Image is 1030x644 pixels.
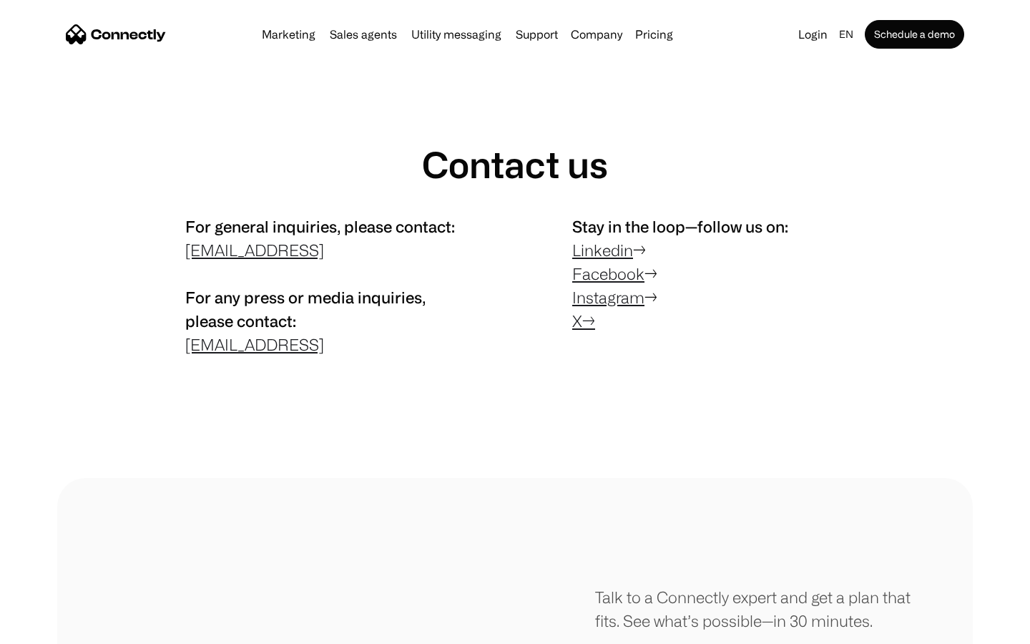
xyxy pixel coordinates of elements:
a: Linkedin [572,241,633,259]
aside: Language selected: English [14,618,86,639]
ul: Language list [29,619,86,639]
a: Login [793,24,833,44]
a: Schedule a demo [865,20,964,49]
span: For general inquiries, please contact: [185,218,455,235]
div: en [839,24,853,44]
div: Talk to a Connectly expert and get a plan that fits. See what’s possible—in 30 minutes. [595,585,916,633]
span: For any press or media inquiries, please contact: [185,288,426,330]
a: Facebook [572,265,644,283]
a: Utility messaging [406,29,507,40]
a: X [572,312,582,330]
a: Support [510,29,564,40]
span: Stay in the loop—follow us on: [572,218,788,235]
a: Sales agents [324,29,403,40]
p: → → → [572,215,845,333]
div: Company [571,24,622,44]
a: → [582,312,595,330]
a: Instagram [572,288,644,306]
a: [EMAIL_ADDRESS] [185,336,324,353]
a: [EMAIL_ADDRESS] [185,241,324,259]
a: Marketing [256,29,321,40]
a: Pricing [629,29,679,40]
h1: Contact us [422,143,608,186]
